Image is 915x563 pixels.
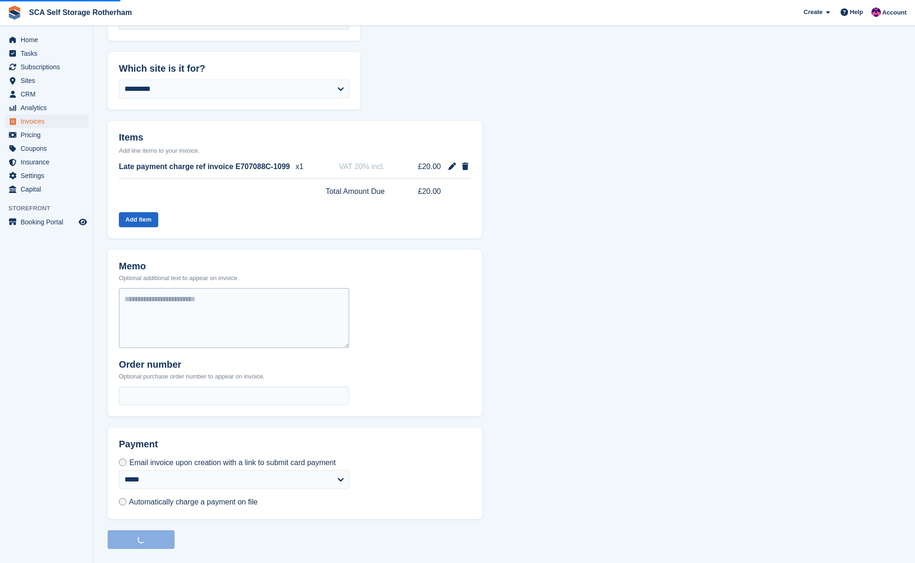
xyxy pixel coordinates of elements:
a: menu [5,74,88,87]
img: Sam Chapman [871,7,881,17]
a: menu [5,101,88,114]
a: menu [5,47,88,60]
a: menu [5,60,88,74]
button: Add Item [119,212,158,228]
p: Add line items to your invoice. [119,146,471,156]
span: Sites [21,74,77,87]
a: SCA Self Storage Rotherham [25,5,136,20]
span: Capital [21,183,77,196]
h2: Payment [119,439,349,457]
a: menu [5,156,88,169]
span: Help [850,7,863,17]
a: menu [5,169,88,182]
a: menu [5,215,88,229]
span: Home [21,33,77,46]
a: menu [5,183,88,196]
span: Total Amount Due [326,186,385,197]
span: Coupons [21,142,77,155]
a: menu [5,128,88,141]
span: Email invoice upon creation with a link to submit card payment [129,459,336,467]
span: VAT 20% incl. [339,161,385,172]
span: Booking Portal [21,215,77,229]
h2: Which site is it for? [119,63,349,74]
p: Optional purchase order number to appear on invoice. [119,372,264,381]
span: Automatically charge a payment on file [129,498,258,506]
h2: Items [119,132,471,145]
img: stora-icon-8386f47178a22dfd0bd8f6a31ec36ba5ce8667c1dd55bd0f319d3a0aa187defe.svg [7,6,22,20]
span: Analytics [21,101,77,114]
span: Insurance [21,156,77,169]
span: £20.00 [405,161,441,172]
a: menu [5,88,88,101]
span: Account [882,8,907,17]
a: menu [5,115,88,128]
a: menu [5,142,88,155]
span: Late payment charge ref invoice E707088C-1099 [119,161,290,172]
span: £20.00 [405,186,441,197]
a: menu [5,33,88,46]
h2: Order number [119,359,264,370]
span: Invoices [21,115,77,128]
span: Tasks [21,47,77,60]
span: Settings [21,169,77,182]
span: CRM [21,88,77,101]
span: Pricing [21,128,77,141]
span: Create [804,7,822,17]
p: Optional additional text to appear on invoice. [119,274,239,283]
a: Preview store [77,216,88,228]
h2: Memo [119,261,239,272]
span: x1 [296,161,304,172]
input: Email invoice upon creation with a link to submit card payment [119,459,126,466]
input: Automatically charge a payment on file [119,498,126,505]
span: Storefront [8,204,93,213]
span: Subscriptions [21,60,77,74]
